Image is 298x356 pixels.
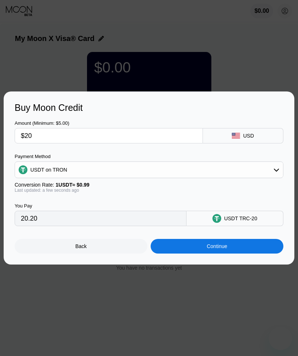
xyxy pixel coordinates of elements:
[243,133,254,139] div: USD
[21,128,197,143] input: $0.00
[15,188,283,193] div: Last updated: a few seconds ago
[15,154,283,159] div: Payment Method
[269,327,292,350] iframe: Button to launch messaging window
[56,182,90,188] span: 1 USDT ≈ $0.99
[224,216,257,221] div: USDT TRC-20
[15,182,283,188] div: Conversion Rate:
[15,102,283,113] div: Buy Moon Credit
[15,120,203,126] div: Amount (Minimum: $5.00)
[75,243,87,249] div: Back
[15,162,283,177] div: USDT on TRON
[207,243,227,249] div: Continue
[151,239,283,254] div: Continue
[15,203,186,209] div: You Pay
[30,167,67,173] div: USDT on TRON
[15,239,147,254] div: Back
